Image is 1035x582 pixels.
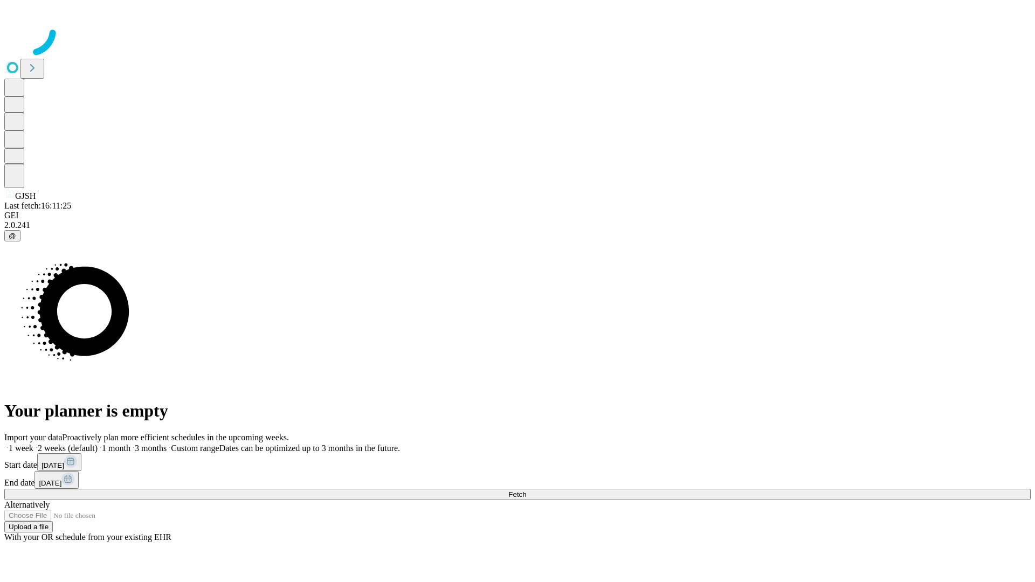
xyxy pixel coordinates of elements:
[9,232,16,240] span: @
[4,230,20,241] button: @
[4,453,1031,471] div: Start date
[135,444,167,453] span: 3 months
[42,461,64,469] span: [DATE]
[37,453,81,471] button: [DATE]
[38,444,98,453] span: 2 weeks (default)
[4,433,63,442] span: Import your data
[34,471,79,489] button: [DATE]
[171,444,219,453] span: Custom range
[4,211,1031,220] div: GEI
[508,490,526,498] span: Fetch
[4,489,1031,500] button: Fetch
[4,521,53,532] button: Upload a file
[4,201,71,210] span: Last fetch: 16:11:25
[219,444,400,453] span: Dates can be optimized up to 3 months in the future.
[4,401,1031,421] h1: Your planner is empty
[4,532,171,542] span: With your OR schedule from your existing EHR
[15,191,36,200] span: GJSH
[9,444,33,453] span: 1 week
[4,500,50,509] span: Alternatively
[102,444,130,453] span: 1 month
[4,220,1031,230] div: 2.0.241
[63,433,289,442] span: Proactively plan more efficient schedules in the upcoming weeks.
[39,479,61,487] span: [DATE]
[4,471,1031,489] div: End date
